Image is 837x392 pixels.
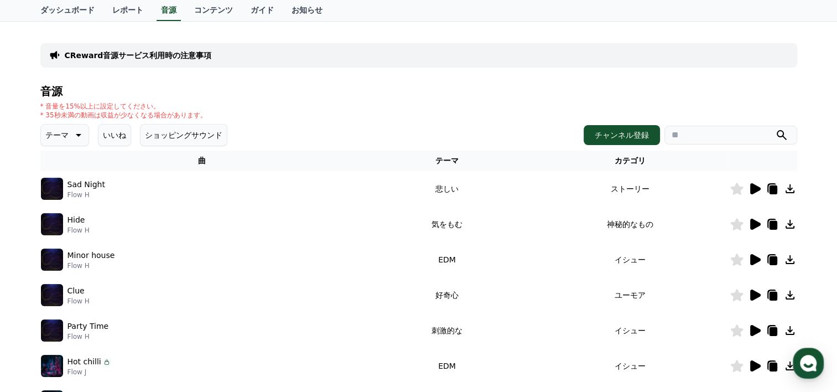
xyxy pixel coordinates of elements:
[363,277,530,313] td: 好奇心
[73,300,143,328] a: Messages
[67,261,115,270] p: Flow H
[531,207,730,242] td: 神秘的なもの
[67,368,111,376] p: Flow J
[41,249,63,271] img: music
[531,313,730,348] td: イシュー
[584,125,660,145] button: チャンネル登録
[67,250,115,261] p: Minor house
[531,151,730,171] th: カテゴリ
[363,151,530,171] th: テーマ
[98,124,131,146] button: いいね
[67,356,101,368] p: Hot chilli
[531,242,730,277] td: イシュー
[41,213,63,235] img: music
[363,313,530,348] td: 刺激的な
[67,226,90,235] p: Flow H
[363,242,530,277] td: EDM
[40,111,207,120] p: * 35秒未満の動画は収益が少なくなる場合があります。
[363,171,530,207] td: 悲しい
[41,355,63,377] img: music
[363,207,530,242] td: 気をもむ
[67,297,90,306] p: Flow H
[28,317,48,326] span: Home
[67,190,105,199] p: Flow H
[531,348,730,384] td: イシュー
[67,285,85,297] p: Clue
[67,179,105,190] p: Sad Night
[41,319,63,342] img: music
[65,50,212,61] a: CReward音源サービス利用時の注意事項
[143,300,212,328] a: Settings
[40,124,89,146] button: テーマ
[67,332,109,341] p: Flow H
[67,214,85,226] p: Hide
[41,284,63,306] img: music
[40,151,364,171] th: 曲
[531,171,730,207] td: ストーリー
[140,124,227,146] button: ショッピングサウンド
[40,85,797,97] h4: 音源
[67,321,109,332] p: Party Time
[41,178,63,200] img: music
[92,317,124,326] span: Messages
[531,277,730,313] td: ユーモア
[3,300,73,328] a: Home
[164,317,191,326] span: Settings
[40,102,207,111] p: * 音量を15%以上に設定してください。
[45,127,69,143] p: テーマ
[363,348,530,384] td: EDM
